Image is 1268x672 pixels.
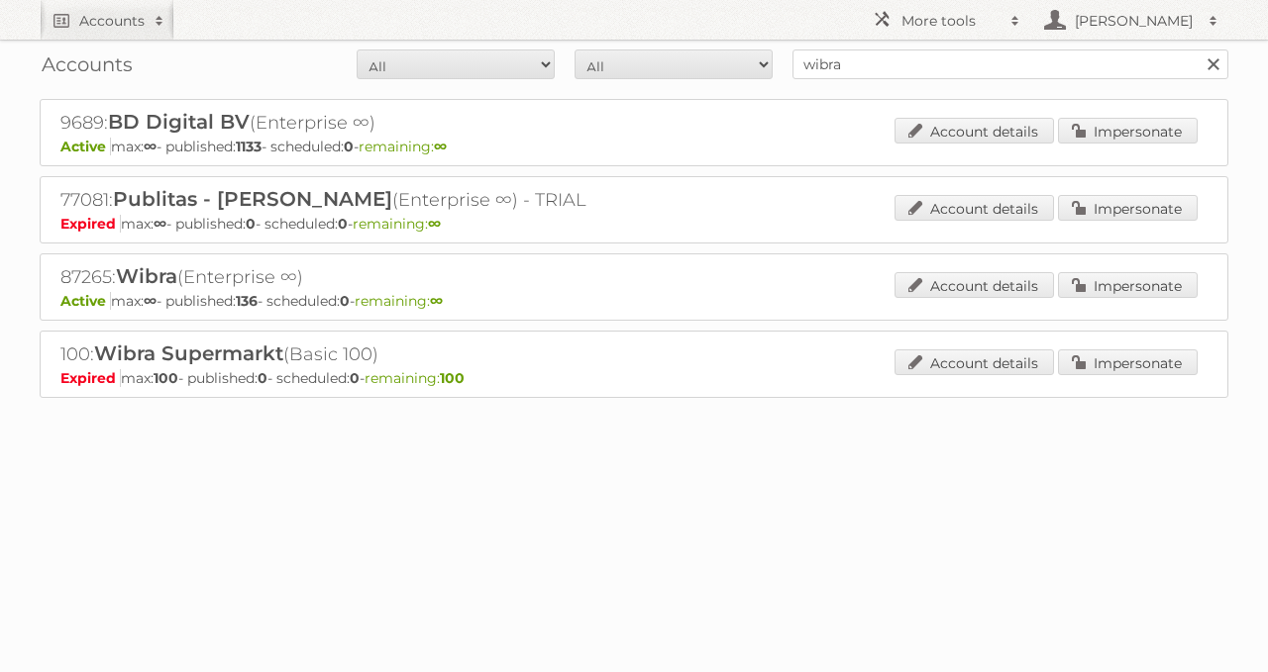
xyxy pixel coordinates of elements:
a: Account details [895,118,1054,144]
span: Wibra Supermarkt [94,341,283,365]
span: remaining: [365,369,465,387]
strong: 0 [340,292,350,310]
h2: 77081: (Enterprise ∞) - TRIAL [60,187,754,213]
p: max: - published: - scheduled: - [60,138,1208,155]
strong: 136 [236,292,258,310]
a: Impersonate [1058,118,1198,144]
span: remaining: [359,138,447,155]
strong: 0 [338,215,348,233]
h2: 87265: (Enterprise ∞) [60,264,754,290]
h2: [PERSON_NAME] [1070,11,1199,31]
strong: ∞ [428,215,441,233]
strong: 0 [350,369,360,387]
strong: ∞ [430,292,443,310]
strong: 0 [246,215,256,233]
h2: More tools [901,11,1001,31]
strong: ∞ [144,292,157,310]
a: Account details [895,349,1054,375]
span: remaining: [353,215,441,233]
span: remaining: [355,292,443,310]
a: Impersonate [1058,349,1198,375]
span: Active [60,292,111,310]
span: Wibra [116,264,177,288]
a: Impersonate [1058,272,1198,298]
span: Publitas - [PERSON_NAME] [113,187,392,211]
p: max: - published: - scheduled: - [60,215,1208,233]
strong: ∞ [154,215,166,233]
strong: ∞ [144,138,157,155]
span: Expired [60,369,121,387]
h2: Accounts [79,11,145,31]
p: max: - published: - scheduled: - [60,369,1208,387]
a: Account details [895,195,1054,221]
span: Expired [60,215,121,233]
p: max: - published: - scheduled: - [60,292,1208,310]
strong: 100 [154,369,178,387]
strong: 1133 [236,138,262,155]
span: Active [60,138,111,155]
a: Impersonate [1058,195,1198,221]
strong: 100 [440,369,465,387]
h2: 100: (Basic 100) [60,341,754,367]
a: Account details [895,272,1054,298]
strong: ∞ [434,138,447,155]
span: BD Digital BV [108,110,250,134]
strong: 0 [258,369,267,387]
h2: 9689: (Enterprise ∞) [60,110,754,136]
strong: 0 [344,138,354,155]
